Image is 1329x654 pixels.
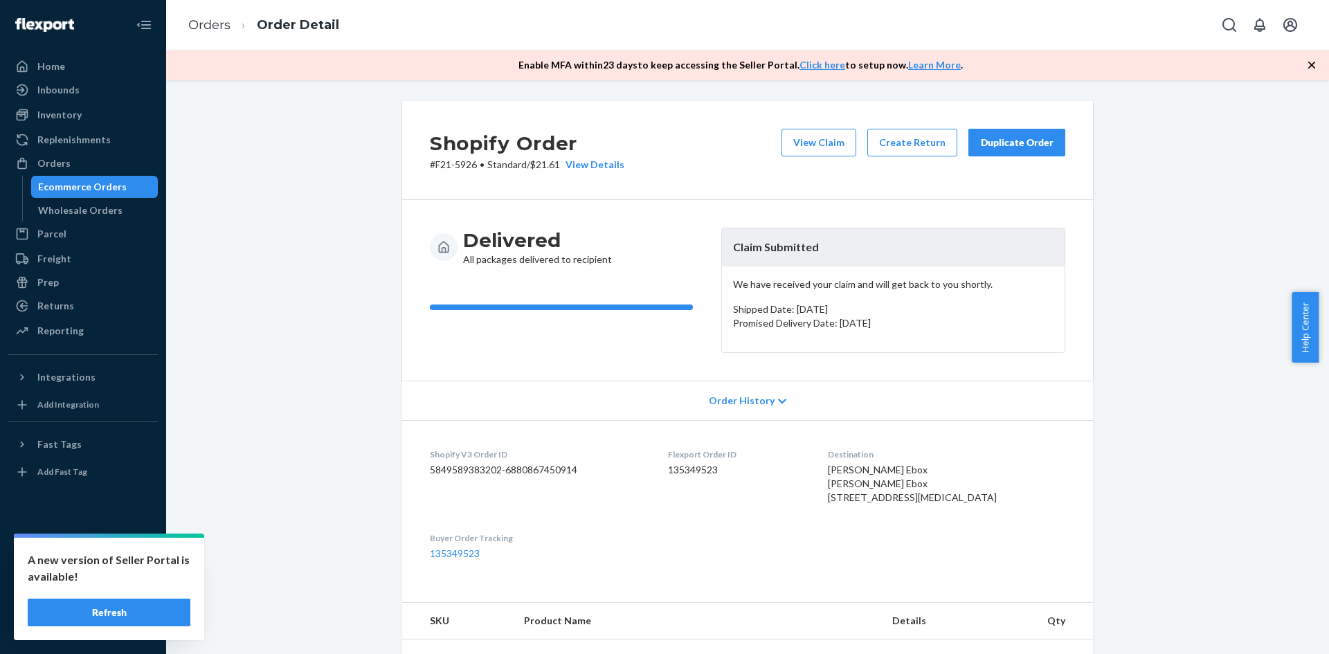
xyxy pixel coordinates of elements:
[733,316,1054,330] p: Promised Delivery Date: [DATE]
[8,223,158,245] a: Parcel
[28,552,190,585] p: A new version of Seller Portal is available!
[28,599,190,626] button: Refresh
[37,83,80,97] div: Inbounds
[8,394,158,416] a: Add Integration
[8,545,158,567] a: Settings
[8,592,158,614] a: Help Center
[487,158,527,170] span: Standard
[668,463,805,477] dd: 135349523
[430,532,646,544] dt: Buyer Order Tracking
[37,227,66,241] div: Parcel
[402,603,513,639] th: SKU
[31,199,159,221] a: Wholesale Orders
[37,370,96,384] div: Integrations
[257,17,339,33] a: Order Detail
[8,433,158,455] button: Fast Tags
[1246,11,1274,39] button: Open notifications
[430,547,480,559] a: 135349523
[668,448,805,460] dt: Flexport Order ID
[37,299,74,313] div: Returns
[38,180,127,194] div: Ecommerce Orders
[722,228,1065,266] header: Claim Submitted
[37,60,65,73] div: Home
[463,228,612,266] div: All packages delivered to recipient
[37,437,82,451] div: Fast Tags
[38,203,123,217] div: Wholesale Orders
[828,464,997,503] span: [PERSON_NAME] Ebox [PERSON_NAME] Ebox [STREET_ADDRESS][MEDICAL_DATA]
[1276,11,1304,39] button: Open account menu
[8,615,158,637] button: Give Feedback
[1033,603,1093,639] th: Qty
[188,17,230,33] a: Orders
[430,463,646,477] dd: 5849589383202-6880867450914
[480,158,485,170] span: •
[177,5,350,46] ol: breadcrumbs
[31,176,159,198] a: Ecommerce Orders
[8,271,158,293] a: Prep
[8,129,158,151] a: Replenishments
[430,158,624,172] p: # F21-5926 / $21.61
[8,104,158,126] a: Inventory
[37,399,99,410] div: Add Integration
[37,252,71,266] div: Freight
[8,55,158,78] a: Home
[37,275,59,289] div: Prep
[513,603,882,639] th: Product Name
[37,156,71,170] div: Orders
[867,129,957,156] button: Create Return
[908,59,961,71] a: Learn More
[980,136,1054,149] div: Duplicate Order
[8,366,158,388] button: Integrations
[8,568,158,590] button: Talk to Support
[733,302,1054,316] p: Shipped Date: [DATE]
[560,158,624,172] button: View Details
[15,18,74,32] img: Flexport logo
[781,129,856,156] button: View Claim
[37,466,87,478] div: Add Fast Tag
[8,152,158,174] a: Orders
[430,448,646,460] dt: Shopify V3 Order ID
[130,11,158,39] button: Close Navigation
[8,79,158,101] a: Inbounds
[518,58,963,72] p: Enable MFA within 23 days to keep accessing the Seller Portal. to setup now. .
[37,324,84,338] div: Reporting
[709,394,775,408] span: Order History
[828,448,1065,460] dt: Destination
[8,461,158,483] a: Add Fast Tag
[37,133,111,147] div: Replenishments
[968,129,1065,156] button: Duplicate Order
[881,603,1033,639] th: Details
[1215,11,1243,39] button: Open Search Box
[463,228,612,253] h3: Delivered
[430,129,624,158] h2: Shopify Order
[8,320,158,342] a: Reporting
[799,59,845,71] a: Click here
[8,295,158,317] a: Returns
[8,248,158,270] a: Freight
[733,278,1054,291] p: We have received your claim and will get back to you shortly.
[37,108,82,122] div: Inventory
[1292,292,1319,363] button: Help Center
